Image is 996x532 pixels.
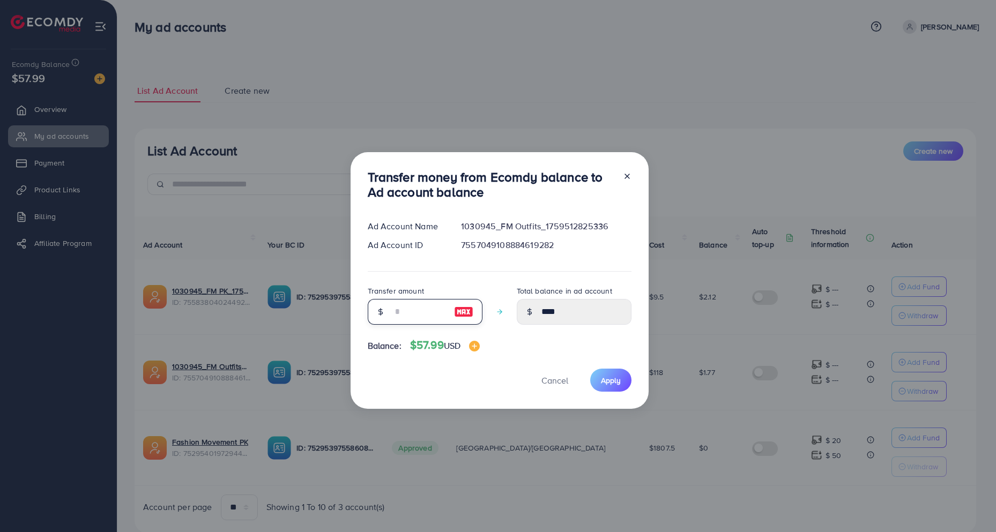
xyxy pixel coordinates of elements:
[452,239,640,251] div: 7557049108884619282
[590,369,631,392] button: Apply
[517,286,612,296] label: Total balance in ad account
[469,341,480,351] img: image
[368,340,402,352] span: Balance:
[359,220,453,233] div: Ad Account Name
[444,340,460,351] span: USD
[359,239,453,251] div: Ad Account ID
[454,305,473,318] img: image
[368,286,424,296] label: Transfer amount
[541,374,568,386] span: Cancel
[601,375,621,386] span: Apply
[528,369,582,392] button: Cancel
[452,220,640,233] div: 1030945_FM Outfits_1759512825336
[368,169,614,200] h3: Transfer money from Ecomdy balance to Ad account balance
[410,339,480,352] h4: $57.99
